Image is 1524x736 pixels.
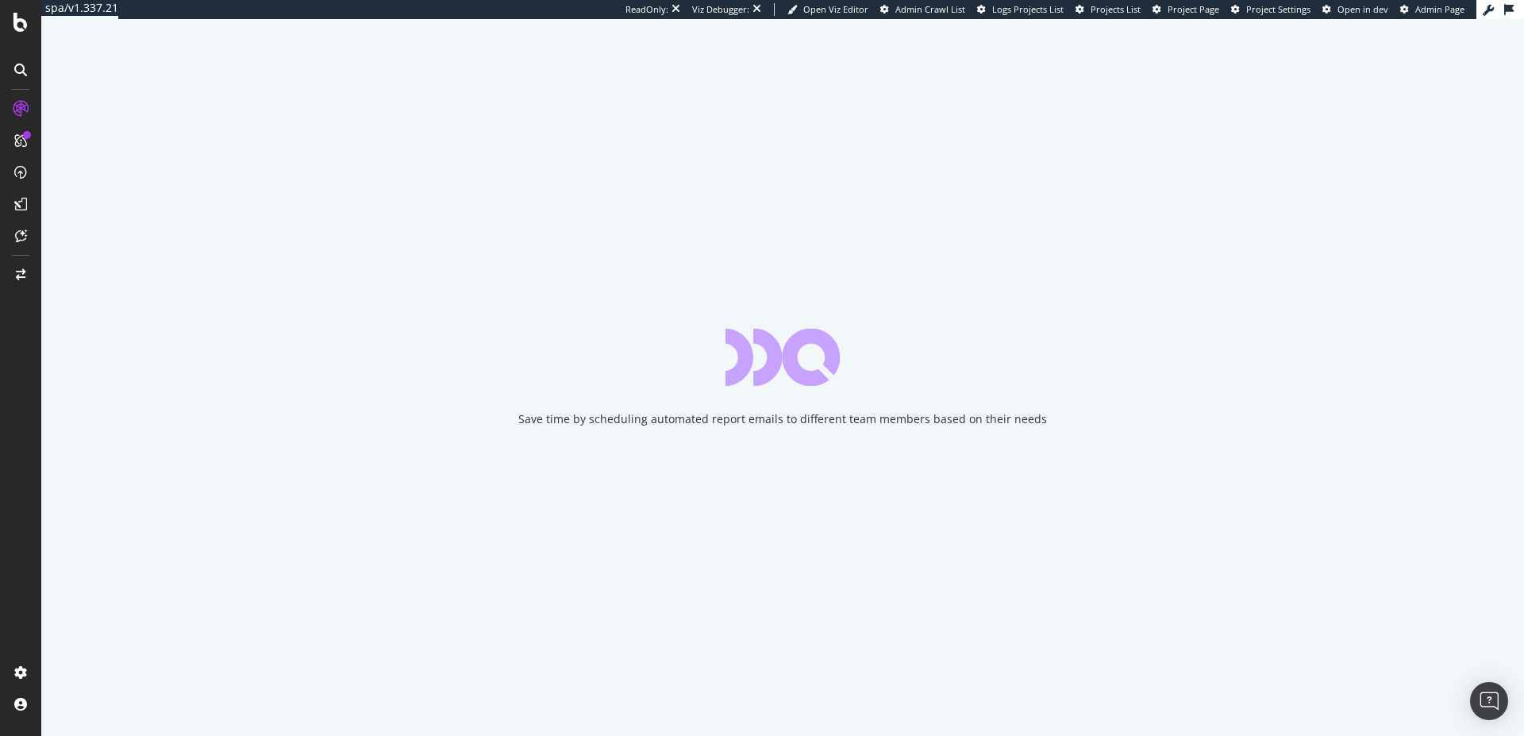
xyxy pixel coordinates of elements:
span: Projects List [1091,3,1141,15]
div: ReadOnly: [625,3,668,16]
span: Logs Projects List [992,3,1064,15]
a: Logs Projects List [977,3,1064,16]
a: Project Page [1153,3,1219,16]
a: Admin Crawl List [880,3,965,16]
div: Save time by scheduling automated report emails to different team members based on their needs [518,411,1047,427]
a: Projects List [1076,3,1141,16]
span: Project Page [1168,3,1219,15]
div: Open Intercom Messenger [1470,682,1508,720]
span: Open in dev [1337,3,1388,15]
a: Admin Page [1400,3,1464,16]
a: Project Settings [1231,3,1310,16]
span: Admin Crawl List [895,3,965,15]
div: Viz Debugger: [692,3,749,16]
a: Open Viz Editor [787,3,868,16]
span: Admin Page [1415,3,1464,15]
div: animation [725,329,840,386]
span: Open Viz Editor [803,3,868,15]
span: Project Settings [1246,3,1310,15]
a: Open in dev [1322,3,1388,16]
